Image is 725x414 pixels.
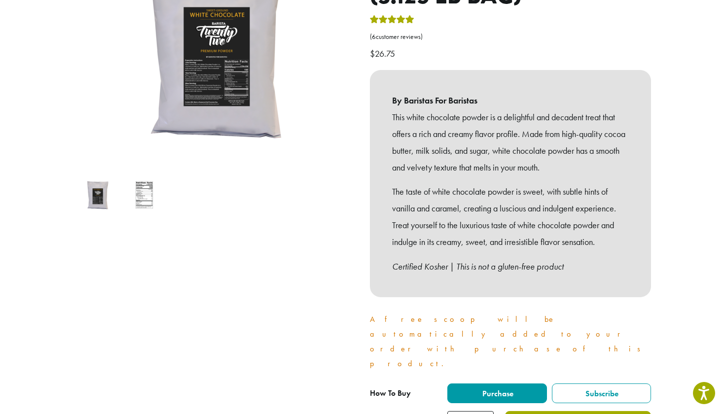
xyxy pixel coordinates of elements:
em: Certified Kosher | This is not a gluten-free product [392,261,564,272]
p: The taste of white chocolate powder is sweet, with subtle hints of vanilla and caramel, creating ... [392,183,629,250]
b: By Baristas For Baristas [392,92,629,109]
span: $ [370,48,375,59]
bdi: 26.75 [370,48,398,59]
span: Purchase [481,388,513,399]
span: 6 [372,33,376,41]
img: Barista 22 Sweet Ground White Chocolate Powder [78,175,117,214]
span: How To Buy [370,388,411,398]
div: Rated 5.00 out of 5 [370,14,414,29]
span: Subscribe [584,388,618,399]
img: Barista 22 White Chocolate Powder (3.125 lb bag) - Image 2 [125,175,164,214]
a: (6customer reviews) [370,32,651,42]
p: This white chocolate powder is a delightful and decadent treat that offers a rich and creamy flav... [392,109,629,175]
a: A free scoop will be automatically added to your order with purchase of this product. [370,314,647,369]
